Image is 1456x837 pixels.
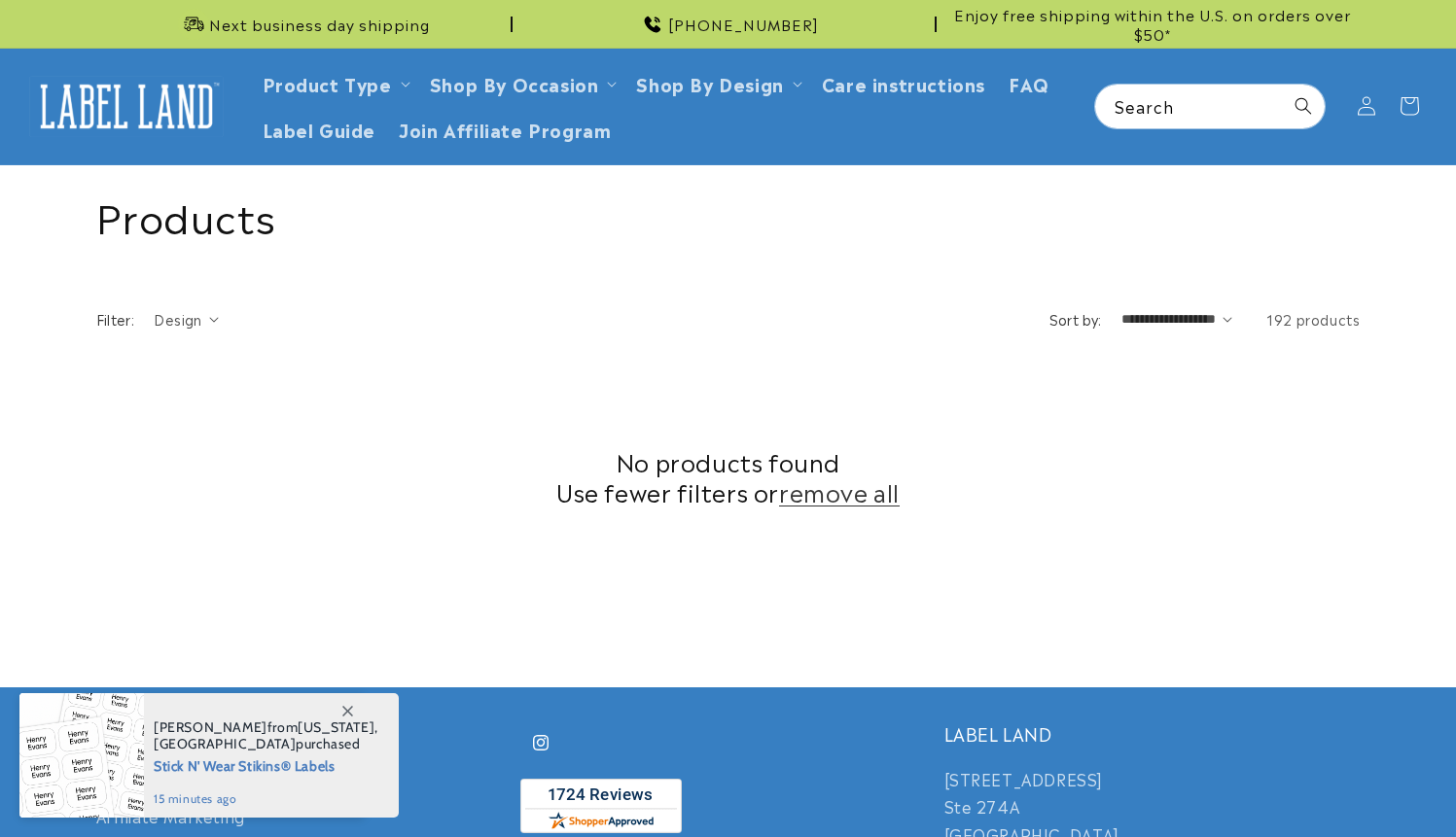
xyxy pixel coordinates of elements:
a: Label Guide [251,106,388,152]
span: Care instructions [822,72,985,94]
span: [GEOGRAPHIC_DATA] [154,735,296,752]
summary: Design (0 selected) [154,309,219,330]
span: [PERSON_NAME] [154,718,267,736]
summary: Product Type [251,60,418,106]
span: Next business day shipping [209,15,430,34]
span: Join Affiliate Program [399,118,611,140]
a: FAQ [997,60,1061,106]
span: Shop By Occasion [430,72,599,94]
span: FAQ [1009,72,1049,94]
img: Customer Reviews [520,779,682,833]
span: 192 products [1266,309,1360,329]
a: Label Land [22,69,231,144]
button: Search [1282,85,1325,127]
a: Care instructions [810,60,997,106]
span: Enjoy free shipping within the U.S. on orders over $50* [944,5,1361,43]
h1: Products [96,190,1361,240]
span: from , purchased [154,719,378,752]
span: [US_STATE] [298,718,374,736]
span: [PHONE_NUMBER] [668,15,819,34]
summary: Shop By Occasion [418,60,625,106]
a: remove all [779,476,900,506]
summary: Shop By Design [624,60,809,106]
span: Design [154,309,201,329]
a: Product Type [263,70,392,96]
h2: LABEL LAND [944,722,1361,745]
h2: Filter: [96,309,135,330]
h2: No products found Use fewer filters or [96,446,1361,506]
a: Shop By Design [636,70,783,96]
span: Label Guide [263,118,376,140]
label: Sort by: [1049,309,1102,329]
img: Label Land [29,76,224,136]
a: Join Affiliate Program [387,106,622,152]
